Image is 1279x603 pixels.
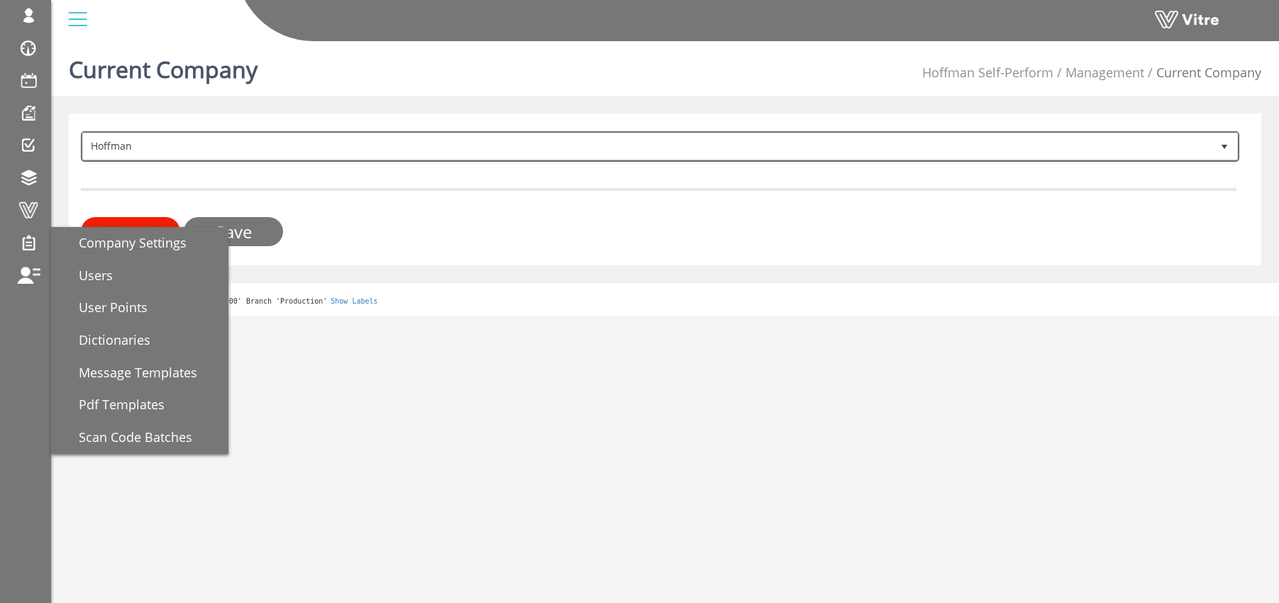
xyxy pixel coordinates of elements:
span: Pdf Templates [62,396,165,413]
li: Current Company [1144,64,1261,82]
span: Scan Code Batches [62,428,192,446]
span: User Points [62,299,148,316]
h1: Current Company [69,35,258,96]
a: Hoffman Self-Perform [922,64,1053,81]
span: select [1212,133,1237,159]
input: Save [184,217,283,246]
a: Show Labels [331,297,377,305]
a: Dictionaries [51,324,228,357]
span: Dictionaries [62,331,150,348]
span: Company Settings [62,234,187,251]
input: Cancel [81,217,180,246]
span: Hoffman [83,133,1212,159]
a: Users [51,260,228,292]
a: Pdf Templates [51,389,228,421]
a: Company Settings [51,227,228,260]
a: User Points [51,292,228,324]
span: Users [62,267,113,284]
a: Message Templates [51,357,228,389]
span: Message Templates [62,364,197,381]
li: Management [1053,64,1144,82]
a: Scan Code Batches [51,421,228,454]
